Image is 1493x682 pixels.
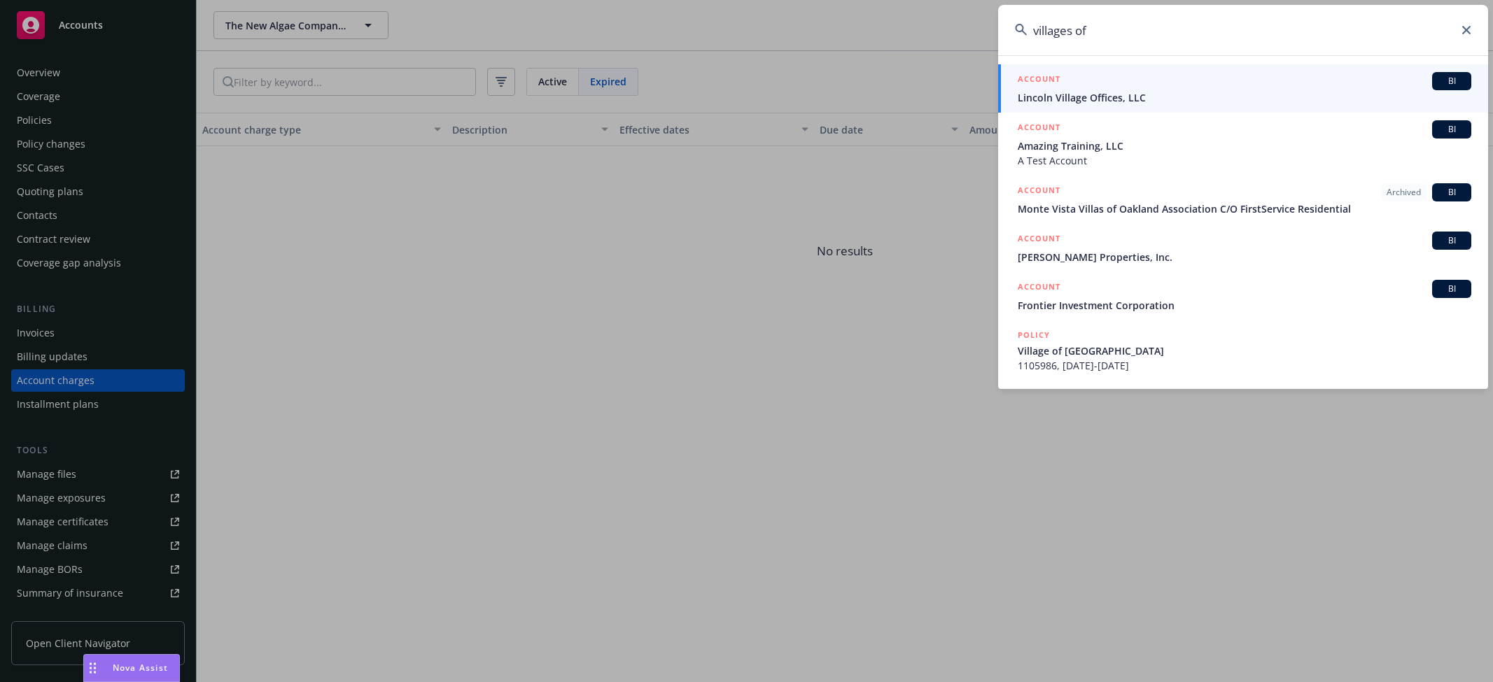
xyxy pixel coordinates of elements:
[1018,298,1471,313] span: Frontier Investment Corporation
[1018,183,1060,200] h5: ACCOUNT
[1018,328,1050,342] h5: POLICY
[998,113,1488,176] a: ACCOUNTBIAmazing Training, LLCA Test Account
[83,654,180,682] button: Nova Assist
[998,272,1488,320] a: ACCOUNTBIFrontier Investment Corporation
[1438,123,1466,136] span: BI
[1438,283,1466,295] span: BI
[1018,250,1471,264] span: [PERSON_NAME] Properties, Inc.
[998,64,1488,113] a: ACCOUNTBILincoln Village Offices, LLC
[1018,232,1060,248] h5: ACCOUNT
[998,224,1488,272] a: ACCOUNTBI[PERSON_NAME] Properties, Inc.
[1438,186,1466,199] span: BI
[1387,186,1421,199] span: Archived
[1018,358,1471,373] span: 1105986, [DATE]-[DATE]
[1018,343,1471,358] span: Village of [GEOGRAPHIC_DATA]
[1018,72,1060,89] h5: ACCOUNT
[1018,90,1471,105] span: Lincoln Village Offices, LLC
[1018,138,1471,153] span: Amazing Training, LLC
[1438,234,1466,247] span: BI
[1438,75,1466,87] span: BI
[998,5,1488,55] input: Search...
[1018,280,1060,297] h5: ACCOUNT
[1018,201,1471,216] span: Monte Vista Villas of Oakland Association C/O FirstService Residential
[84,655,101,681] div: Drag to move
[113,662,168,674] span: Nova Assist
[998,320,1488,381] a: POLICYVillage of [GEOGRAPHIC_DATA]1105986, [DATE]-[DATE]
[1018,120,1060,137] h5: ACCOUNT
[1018,153,1471,168] span: A Test Account
[998,176,1488,224] a: ACCOUNTArchivedBIMonte Vista Villas of Oakland Association C/O FirstService Residential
